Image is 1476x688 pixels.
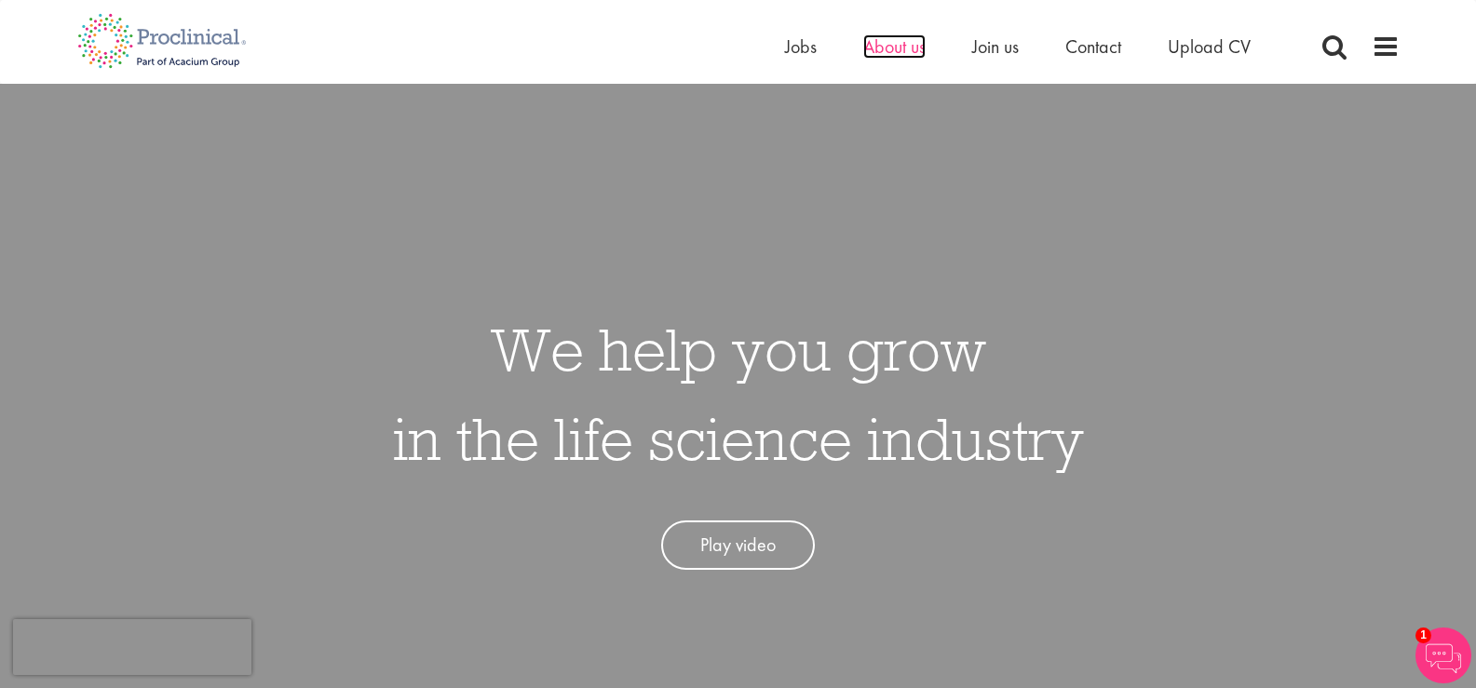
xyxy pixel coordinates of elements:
img: Chatbot [1415,627,1471,683]
a: Join us [972,34,1019,59]
h1: We help you grow in the life science industry [393,304,1084,483]
a: Contact [1065,34,1121,59]
span: 1 [1415,627,1431,643]
a: Play video [661,520,815,570]
a: About us [863,34,926,59]
a: Jobs [785,34,817,59]
a: Upload CV [1168,34,1251,59]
